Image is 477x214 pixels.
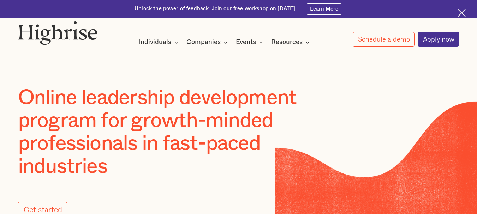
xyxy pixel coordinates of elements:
[18,86,340,178] h1: Online leadership development program for growth-minded professionals in fast-paced industries
[306,3,342,15] a: Learn More
[186,38,221,47] div: Companies
[236,38,256,47] div: Events
[186,38,230,47] div: Companies
[135,5,297,12] div: Unlock the power of feedback. Join our free workshop on [DATE]!
[271,38,312,47] div: Resources
[18,21,98,45] img: Highrise logo
[418,32,459,47] a: Apply now
[138,38,171,47] div: Individuals
[138,38,180,47] div: Individuals
[271,38,303,47] div: Resources
[236,38,265,47] div: Events
[353,32,415,47] a: Schedule a demo
[458,9,466,17] img: Cross icon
